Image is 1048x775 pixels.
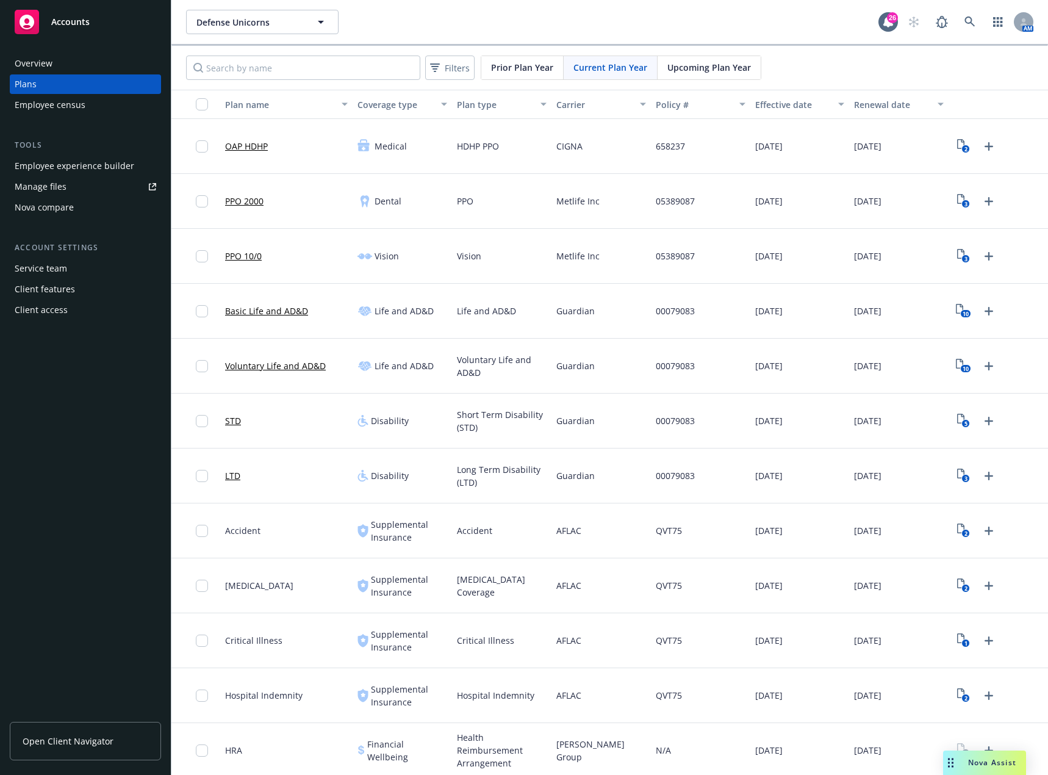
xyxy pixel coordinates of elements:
span: Open Client Navigator [23,735,113,748]
a: Upload Plan Documents [979,137,999,156]
span: Defense Unicorns [196,16,302,29]
button: Effective date [750,90,850,119]
a: View Plan Documents [953,741,973,760]
div: Service team [15,259,67,278]
span: Upcoming Plan Year [667,61,751,74]
a: Upload Plan Documents [979,521,999,541]
a: Upload Plan Documents [979,247,999,266]
span: 658237 [656,140,685,153]
a: View Plan Documents [953,576,973,596]
span: [PERSON_NAME] Group [556,738,646,763]
span: Accident [457,524,492,537]
span: Guardian [556,469,595,482]
span: Guardian [556,305,595,317]
span: Hospital Indemnity [225,689,303,702]
div: Nova compare [15,198,74,217]
text: 2 [964,585,967,593]
div: Employee census [15,95,85,115]
span: Disability [371,469,409,482]
span: [DATE] [755,579,783,592]
span: [DATE] [854,469,881,482]
a: View Plan Documents [953,247,973,266]
span: Supplemental Insurance [371,628,447,654]
span: [DATE] [755,140,783,153]
span: Hospital Indemnity [457,689,534,702]
span: [DATE] [755,195,783,207]
button: Defense Unicorns [186,10,339,34]
span: [MEDICAL_DATA] [225,579,293,592]
span: Supplemental Insurance [371,518,447,544]
span: Metlife Inc [556,195,600,207]
span: Supplemental Insurance [371,683,447,708]
span: [DATE] [854,634,881,647]
text: 3 [964,200,967,208]
span: Nova Assist [968,757,1016,768]
button: Policy # [651,90,750,119]
input: Toggle Row Selected [196,470,208,482]
span: Accounts [51,17,90,27]
span: QVT75 [656,524,682,537]
a: View Plan Documents [953,466,973,486]
span: PPO [457,195,473,207]
a: Basic Life and AD&D [225,305,308,317]
span: 00079083 [656,469,695,482]
input: Select all [196,98,208,110]
span: Metlife Inc [556,250,600,262]
input: Toggle Row Selected [196,305,208,317]
a: Report a Bug [930,10,954,34]
span: Prior Plan Year [491,61,553,74]
span: [DATE] [755,469,783,482]
text: 3 [964,255,967,263]
input: Toggle Row Selected [196,250,208,262]
span: QVT75 [656,634,682,647]
input: Toggle Row Selected [196,744,208,757]
span: HDHP PPO [457,140,499,153]
span: Long Term Disability (LTD) [457,463,547,489]
span: Critical Illness [225,634,282,647]
a: View Plan Documents [953,631,973,651]
span: [MEDICAL_DATA] Coverage [457,573,547,599]
span: [DATE] [755,689,783,702]
div: Tools [10,139,161,151]
span: [DATE] [854,744,881,757]
span: 00079083 [656,305,695,317]
a: STD [225,414,241,427]
text: 2 [964,694,967,702]
span: Financial Wellbeing [367,738,447,763]
div: 26 [887,12,898,23]
a: Accounts [10,5,161,39]
div: Coverage type [357,98,434,111]
span: 00079083 [656,359,695,372]
span: QVT75 [656,689,682,702]
a: Employee census [10,95,161,115]
span: [DATE] [854,414,881,427]
div: Carrier [556,98,633,111]
span: Guardian [556,359,595,372]
a: Overview [10,54,161,73]
span: Dental [375,195,401,207]
span: Supplemental Insurance [371,573,447,599]
input: Toggle Row Selected [196,195,208,207]
span: [DATE] [755,744,783,757]
span: [DATE] [854,250,881,262]
span: [DATE] [854,689,881,702]
span: AFLAC [556,579,581,592]
div: Manage files [15,177,66,196]
div: Client features [15,279,75,299]
span: Disability [371,414,409,427]
a: Upload Plan Documents [979,576,999,596]
a: View Plan Documents [953,301,973,321]
span: [DATE] [755,414,783,427]
a: LTD [225,469,240,482]
text: 3 [964,475,967,483]
span: Filters [445,62,470,74]
a: OAP HDHP [225,140,268,153]
span: [DATE] [854,579,881,592]
span: AFLAC [556,524,581,537]
button: Carrier [551,90,651,119]
button: Plan name [220,90,353,119]
button: Renewal date [849,90,949,119]
button: Nova Assist [943,751,1026,775]
input: Toggle Row Selected [196,635,208,647]
a: Upload Plan Documents [979,741,999,760]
